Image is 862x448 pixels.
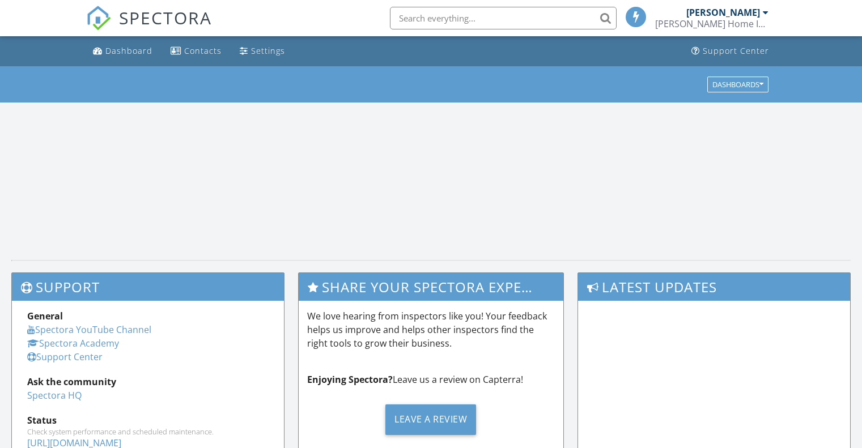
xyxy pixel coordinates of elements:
[385,404,476,435] div: Leave a Review
[687,41,774,62] a: Support Center
[712,80,763,88] div: Dashboards
[88,41,157,62] a: Dashboard
[307,373,393,386] strong: Enjoying Spectora?
[27,413,269,427] div: Status
[105,45,152,56] div: Dashboard
[27,310,63,322] strong: General
[235,41,290,62] a: Settings
[27,351,103,363] a: Support Center
[686,7,760,18] div: [PERSON_NAME]
[166,41,226,62] a: Contacts
[707,76,768,92] button: Dashboards
[251,45,285,56] div: Settings
[307,395,555,443] a: Leave a Review
[86,15,212,39] a: SPECTORA
[27,375,269,389] div: Ask the community
[184,45,222,56] div: Contacts
[307,309,555,350] p: We love hearing from inspectors like you! Your feedback helps us improve and helps other inspecto...
[27,389,82,402] a: Spectora HQ
[27,427,269,436] div: Check system performance and scheduled maintenance.
[119,6,212,29] span: SPECTORA
[307,373,555,386] p: Leave us a review on Capterra!
[578,273,850,301] h3: Latest Updates
[86,6,111,31] img: The Best Home Inspection Software - Spectora
[12,273,284,301] h3: Support
[27,323,151,336] a: Spectora YouTube Channel
[390,7,617,29] input: Search everything...
[299,273,564,301] h3: Share Your Spectora Experience
[655,18,768,29] div: Gerard Home Inspection
[703,45,769,56] div: Support Center
[27,337,119,349] a: Spectora Academy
